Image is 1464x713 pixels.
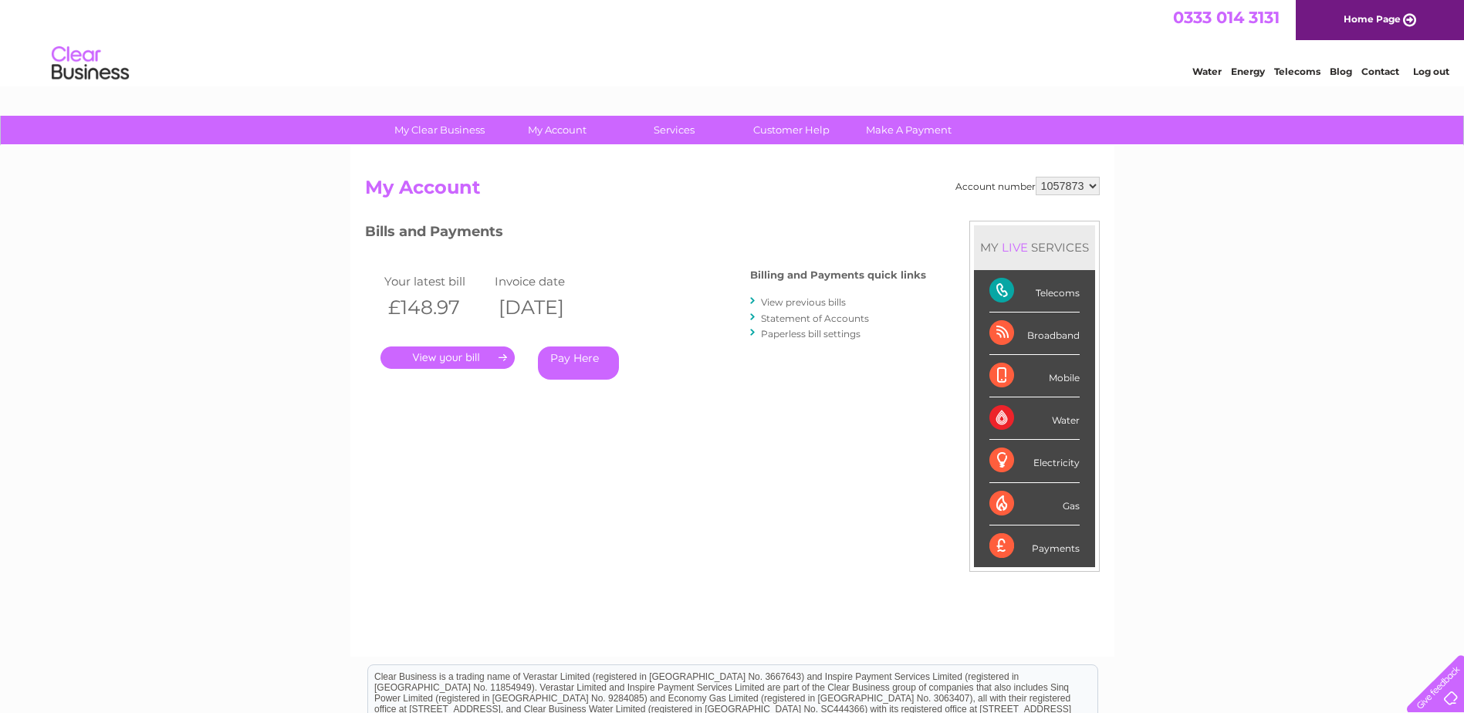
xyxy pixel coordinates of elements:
[493,116,620,144] a: My Account
[761,313,869,324] a: Statement of Accounts
[491,271,602,292] td: Invoice date
[750,269,926,281] h4: Billing and Payments quick links
[380,346,515,369] a: .
[989,525,1080,567] div: Payments
[380,271,492,292] td: Your latest bill
[989,483,1080,525] div: Gas
[1361,66,1399,77] a: Contact
[1330,66,1352,77] a: Blog
[610,116,738,144] a: Services
[1274,66,1320,77] a: Telecoms
[761,296,846,308] a: View previous bills
[491,292,602,323] th: [DATE]
[955,177,1100,195] div: Account number
[1413,66,1449,77] a: Log out
[989,355,1080,397] div: Mobile
[999,240,1031,255] div: LIVE
[365,177,1100,206] h2: My Account
[728,116,855,144] a: Customer Help
[376,116,503,144] a: My Clear Business
[989,440,1080,482] div: Electricity
[51,40,130,87] img: logo.png
[989,397,1080,440] div: Water
[380,292,492,323] th: £148.97
[538,346,619,380] a: Pay Here
[365,221,926,248] h3: Bills and Payments
[761,328,860,340] a: Paperless bill settings
[989,313,1080,355] div: Broadband
[1192,66,1222,77] a: Water
[368,8,1097,75] div: Clear Business is a trading name of Verastar Limited (registered in [GEOGRAPHIC_DATA] No. 3667643...
[845,116,972,144] a: Make A Payment
[974,225,1095,269] div: MY SERVICES
[1231,66,1265,77] a: Energy
[989,270,1080,313] div: Telecoms
[1173,8,1280,27] a: 0333 014 3131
